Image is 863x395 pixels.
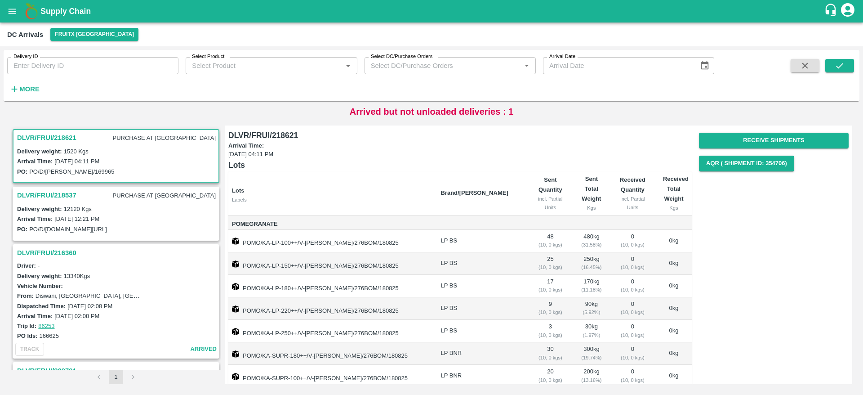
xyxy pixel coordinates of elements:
label: PO: [17,226,27,233]
td: 0 [609,297,656,320]
td: POMO/KA-SUPR-180++/V-[PERSON_NAME]/276BOM/180825 [228,342,433,365]
span: arrived [190,344,217,355]
td: POMO/KA-LP-220++/V-[PERSON_NAME]/276BOM/180825 [228,297,433,320]
a: Supply Chain [40,5,824,18]
label: PO/D/[DOMAIN_NAME][URL] [29,226,107,233]
div: ( 10, 0 kgs) [534,241,566,249]
td: LP BS [433,230,527,252]
a: 86253 [38,323,54,329]
div: ( 10, 0 kgs) [534,286,566,294]
input: Select DC/Purchase Orders [367,60,507,72]
div: account of current user [840,2,856,21]
h6: Lots [228,159,692,171]
div: ( 10, 0 kgs) [534,263,566,271]
img: box [232,305,239,313]
label: Driver: [17,262,36,269]
div: ( 10, 0 kgs) [617,241,649,249]
div: ( 19.74 %) [581,354,602,362]
td: 0 kg [656,252,692,275]
label: Delivery weight: [17,206,62,212]
div: ( 1.97 %) [581,331,602,339]
td: POMO/KA-LP-180++/V-[PERSON_NAME]/276BOM/180825 [228,275,433,297]
div: ( 10, 0 kgs) [617,263,649,271]
b: Received Quantity [620,176,645,193]
div: ( 10, 0 kgs) [617,308,649,316]
td: 9 [527,297,574,320]
div: incl. Partial Units [534,195,566,211]
label: [DATE] 02:08 PM [67,303,112,310]
td: POMO/KA-LP-250++/V-[PERSON_NAME]/276BOM/180825 [228,320,433,342]
label: 1520 Kgs [64,148,89,155]
img: box [232,350,239,358]
label: [DATE] 12:21 PM [54,215,99,222]
td: 0 kg [656,342,692,365]
h6: DLVR/FRUI/218621 [228,129,692,142]
label: Diswani, [GEOGRAPHIC_DATA], [GEOGRAPHIC_DATA] , [GEOGRAPHIC_DATA] [36,292,250,299]
img: box [232,328,239,335]
div: ( 10, 0 kgs) [617,376,649,384]
label: From: [17,292,34,299]
label: Trip Id: [17,323,36,329]
div: ( 11.18 %) [581,286,602,294]
td: 0 kg [656,230,692,252]
td: LP BS [433,320,527,342]
input: Arrival Date [543,57,693,74]
div: ( 16.45 %) [581,263,602,271]
button: Select DC [50,28,138,41]
label: [DATE] 04:11 PM [54,158,99,165]
td: 0 [609,230,656,252]
b: Sent Total Weight [582,175,601,202]
label: Arrival Time: [17,313,53,319]
td: 3 [527,320,574,342]
button: Open [342,60,354,72]
td: 0 kg [656,297,692,320]
td: LP BNR [433,365,527,387]
div: ( 10, 0 kgs) [534,308,566,316]
div: ( 10, 0 kgs) [617,331,649,339]
label: 13340 Kgs [64,273,90,279]
button: AQR ( Shipment Id: 354706) [699,156,794,171]
img: logo [22,2,40,20]
label: Arrival Date [549,53,575,60]
label: Delivery ID [13,53,38,60]
td: 90 kg [574,297,609,320]
td: LP BS [433,297,527,320]
button: page 1 [109,370,123,384]
div: incl. Partial Units [617,195,649,211]
div: DC Arrivals [7,29,43,40]
span: Pomegranate [232,219,433,229]
label: PO/D/[PERSON_NAME]/169965 [29,168,114,175]
td: 30 kg [574,320,609,342]
td: 0 [609,252,656,275]
label: PO: [17,168,27,175]
button: Receive Shipments [699,133,849,148]
div: Labels [232,196,433,204]
label: Dispatched Time: [17,303,66,310]
p: Arrived but not unloaded deliveries : 1 [350,105,514,118]
button: More [7,81,42,97]
div: ( 5.92 %) [581,308,602,316]
div: Kgs [663,204,685,212]
td: LP BS [433,252,527,275]
label: PO Ids: [17,332,38,339]
td: 0 [609,275,656,297]
p: PURCHASE AT [GEOGRAPHIC_DATA] [111,190,218,202]
div: ( 10, 0 kgs) [534,354,566,362]
td: 200 kg [574,365,609,387]
label: Arrival Time: [228,142,690,150]
label: [DATE] 02:08 PM [54,313,99,319]
div: ( 10, 0 kgs) [617,286,649,294]
td: 0 [609,320,656,342]
td: 25 [527,252,574,275]
b: Sent Quantity [538,176,562,193]
label: Vehicle Number: [17,283,63,289]
div: customer-support [824,3,840,19]
div: ( 10, 0 kgs) [617,354,649,362]
td: POMO/KA-LP-100++/V-[PERSON_NAME]/276BOM/180825 [228,230,433,252]
td: LP BS [433,275,527,297]
img: box [232,283,239,290]
td: 0 kg [656,275,692,297]
label: Arrival Time: [17,215,53,222]
td: 0 [609,342,656,365]
td: 48 [527,230,574,252]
